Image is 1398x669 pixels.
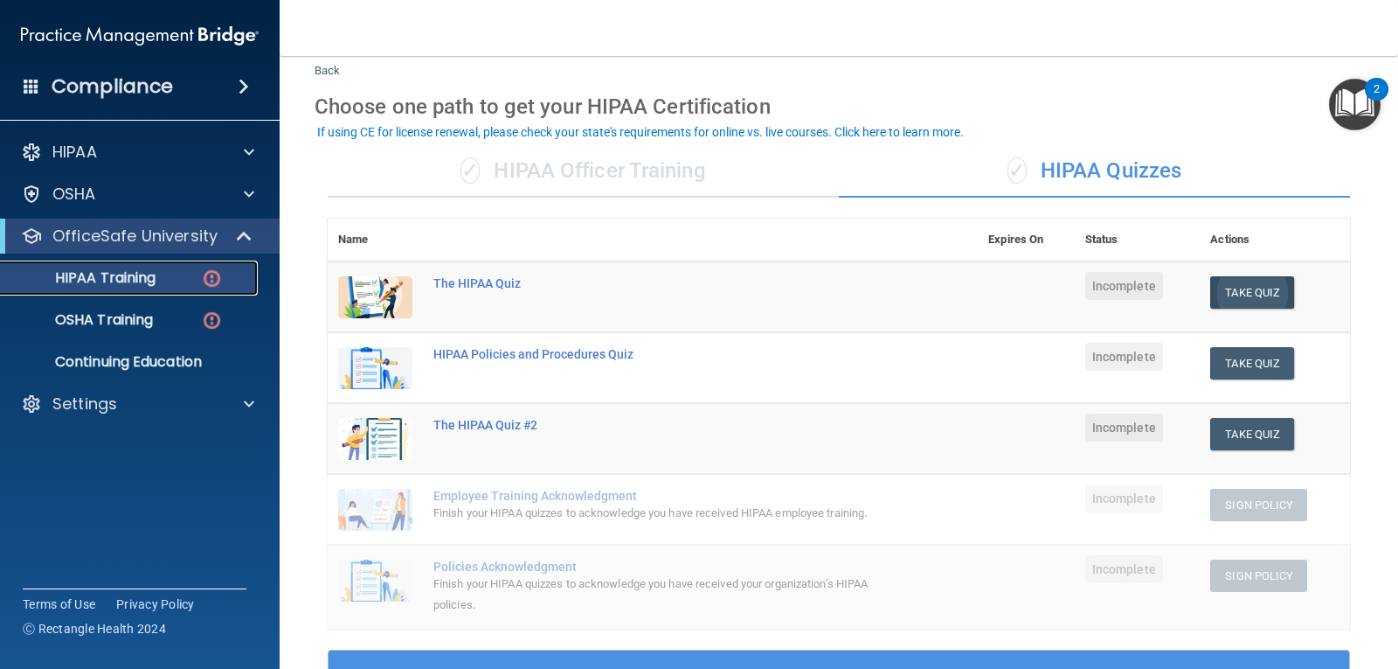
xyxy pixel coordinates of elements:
button: Take Quiz [1210,347,1294,380]
div: If using CE for license renewal, please check your state's requirements for online vs. live cours... [317,126,964,138]
span: Incomplete [1085,272,1163,300]
div: Choose one path to get your HIPAA Certification [315,81,1363,132]
div: HIPAA Officer Training [328,145,839,198]
th: Name [328,219,423,261]
img: danger-circle.6113f641.png [201,268,223,289]
button: Take Quiz [1210,418,1294,450]
span: Ⓒ Rectangle Health 2024 [23,620,166,638]
p: Settings [52,394,117,415]
p: OSHA Training [11,311,153,329]
th: Actions [1200,219,1350,261]
p: HIPAA Training [11,269,156,287]
p: OfficeSafe University [52,226,218,247]
a: HIPAA [21,142,254,163]
a: Terms of Use [23,596,95,613]
span: Incomplete [1085,414,1163,442]
a: OfficeSafe University [21,226,253,247]
a: Settings [21,394,254,415]
div: The HIPAA Quiz #2 [433,418,890,432]
div: Finish your HIPAA quizzes to acknowledge you have received HIPAA employee training. [433,503,890,524]
div: 2 [1374,89,1380,112]
th: Expires On [978,219,1075,261]
a: OSHA [21,184,254,205]
button: Sign Policy [1210,489,1307,521]
a: Back [315,43,340,77]
iframe: Drift Widget Chat Controller [1311,548,1377,615]
img: danger-circle.6113f641.png [201,310,223,331]
div: HIPAA Policies and Procedures Quiz [433,347,890,361]
div: Finish your HIPAA quizzes to acknowledge you have received your organization’s HIPAA policies. [433,574,890,616]
button: Take Quiz [1210,276,1294,309]
div: HIPAA Quizzes [839,145,1350,198]
p: OSHA [52,184,96,205]
div: Employee Training Acknowledgment [433,489,890,503]
button: If using CE for license renewal, please check your state's requirements for online vs. live cours... [315,123,966,141]
p: Continuing Education [11,353,250,371]
span: ✓ [460,157,480,184]
div: The HIPAA Quiz [433,276,890,290]
span: Incomplete [1085,555,1163,583]
h4: Compliance [52,74,173,99]
div: Policies Acknowledgment [433,560,890,574]
th: Status [1075,219,1201,261]
img: PMB logo [21,18,259,53]
span: Incomplete [1085,484,1163,512]
span: Incomplete [1085,343,1163,371]
a: Privacy Policy [116,596,195,613]
span: ✓ [1007,157,1027,184]
button: Sign Policy [1210,560,1307,592]
p: HIPAA [52,142,97,163]
button: Open Resource Center, 2 new notifications [1329,79,1381,130]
